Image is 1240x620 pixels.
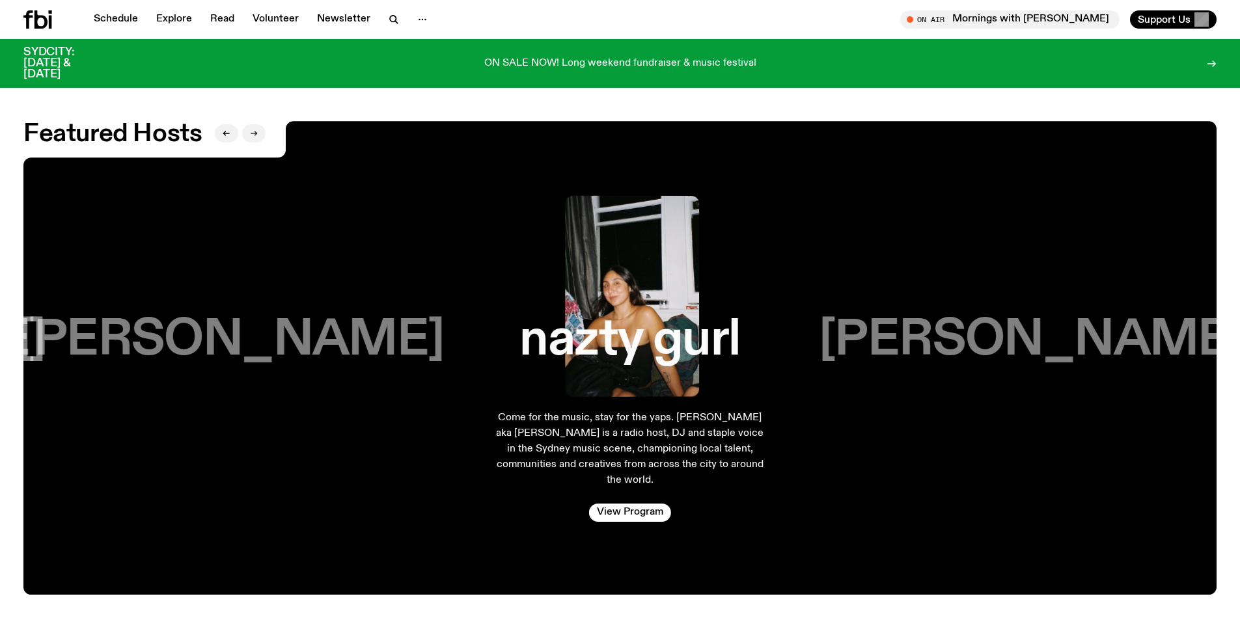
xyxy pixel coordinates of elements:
span: Support Us [1138,14,1191,25]
p: ON SALE NOW! Long weekend fundraiser & music festival [484,58,756,70]
a: Explore [148,10,200,29]
a: Schedule [86,10,146,29]
button: Support Us [1130,10,1217,29]
p: Come for the music, stay for the yaps. [PERSON_NAME] aka [PERSON_NAME] is a radio host, DJ and st... [495,410,765,488]
button: On AirMornings with [PERSON_NAME] [900,10,1120,29]
h3: SYDCITY: [DATE] & [DATE] [23,47,107,80]
a: Volunteer [245,10,307,29]
a: View Program [589,504,671,522]
h2: Featured Hosts [23,122,202,146]
a: Newsletter [309,10,378,29]
h3: nazty gurl [519,316,740,365]
a: Read [202,10,242,29]
h3: [PERSON_NAME] [18,316,444,365]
